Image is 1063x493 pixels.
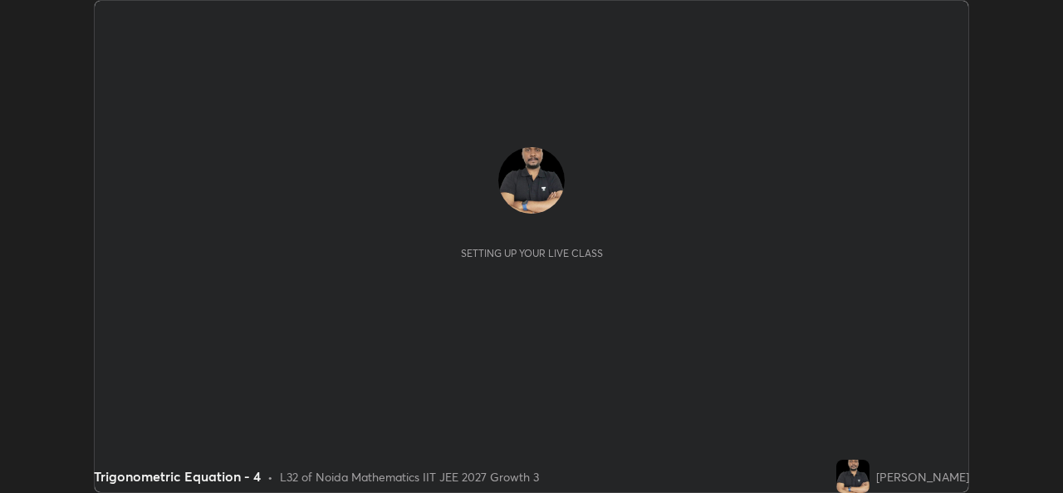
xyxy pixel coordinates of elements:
div: Setting up your live class [461,247,603,259]
div: L32 of Noida Mathematics IIT JEE 2027 Growth 3 [280,468,539,486]
div: Trigonometric Equation - 4 [94,466,261,486]
img: 0778c31bc5944d8787466f8140092193.jpg [498,147,565,214]
img: 0778c31bc5944d8787466f8140092193.jpg [836,460,870,493]
div: [PERSON_NAME] [876,468,969,486]
div: • [267,468,273,486]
